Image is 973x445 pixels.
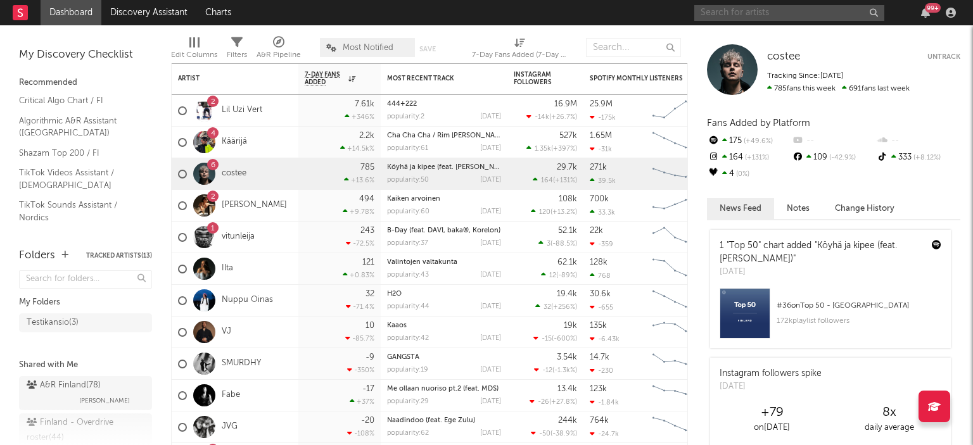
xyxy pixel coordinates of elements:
a: 444+222 [387,101,417,108]
div: 1 "Top 50" chart added [720,239,922,266]
span: costee [767,51,800,62]
a: Köyhä ja kipee (feat. [PERSON_NAME]) [387,164,512,171]
div: Kaiken arvoinen [387,196,501,203]
a: VJ [222,327,231,337]
div: Shared with Me [19,358,152,373]
div: A&R Pipeline [257,47,301,63]
a: Naadindoo (feat. Ege Zulu) [387,417,475,424]
div: +9.78 % [343,208,374,216]
span: Tracking Since: [DATE] [767,72,843,80]
div: Instagram Followers [514,71,558,86]
div: Me ollaan nuoriso pt.2 (feat. MD$) [387,385,501,392]
svg: Chart title [647,127,704,158]
input: Search... [586,38,681,57]
div: -20 [361,417,374,425]
div: [DATE] [480,240,501,247]
div: -350 % [347,366,374,374]
a: Lil Uzi Vert [222,105,262,116]
div: +14.5k % [340,144,374,153]
div: 7.61k [355,100,374,108]
div: -655 [590,303,613,311]
div: -71.4 % [346,303,374,311]
button: Untrack [927,51,960,63]
div: 29.7k [557,163,577,172]
span: 164 [541,177,553,184]
span: 785 fans this week [767,85,836,92]
div: popularity: 62 [387,430,429,437]
span: 12 [549,272,556,279]
div: Kaaos [387,322,501,329]
a: Critical Algo Chart / FI [19,94,139,108]
div: 243 [360,227,374,235]
div: 10 [366,322,374,330]
div: ( ) [535,303,577,311]
div: 244k [558,417,577,425]
div: +79 [713,405,830,420]
a: costee [222,168,246,179]
a: SMURDHY [222,358,261,369]
div: -230 [590,367,613,375]
svg: Chart title [647,348,704,380]
div: on [DATE] [713,420,830,436]
span: +8.12 % [912,154,941,161]
a: A&R Finland(78)[PERSON_NAME] [19,376,152,410]
div: 39.5k [590,177,616,185]
div: popularity: 61 [387,145,428,152]
a: vitunleija [222,232,255,242]
span: -42.9 % [827,154,856,161]
a: Testikansio(3) [19,313,152,332]
button: Save [419,46,436,53]
div: A&R Pipeline [257,32,301,68]
div: [DATE] [480,335,501,342]
div: 30.6k [590,290,611,298]
div: -359 [590,240,613,248]
div: 1.65M [590,132,612,140]
div: 109 [791,149,875,166]
a: Shazam Top 200 / FI [19,146,139,160]
div: 768 [590,272,611,280]
svg: Chart title [647,158,704,190]
a: Valintojen valtakunta [387,259,457,266]
span: +131 % [555,177,575,184]
div: 271k [590,163,607,172]
div: 8 x [830,405,948,420]
div: My Discovery Checklist [19,47,152,63]
div: popularity: 2 [387,113,424,120]
svg: Chart title [647,253,704,285]
a: Me ollaan nuoriso pt.2 (feat. MD$) [387,385,499,392]
div: B-Day (feat. DAVI, baka®, Korelon) [387,227,501,234]
div: +346 % [345,113,374,121]
input: Search for artists [694,5,884,21]
span: -1.3k % [554,367,575,374]
div: A&R Finland ( 78 ) [27,378,101,393]
div: +13.6 % [344,176,374,184]
div: 121 [362,258,374,266]
button: Tracked Artists(13) [86,253,152,259]
div: 33.3k [590,208,615,216]
div: ( ) [533,176,577,184]
a: Kaiken arvoinen [387,196,440,203]
a: Cha Cha Cha / Rim [PERSON_NAME] Dim (Battle Mashup) [387,132,575,139]
span: +13.2 % [552,209,575,216]
div: ( ) [531,208,577,216]
a: GANGSTA [387,354,419,361]
svg: Chart title [647,285,704,317]
div: [DATE] [480,145,501,152]
div: [DATE] [720,266,922,279]
div: 764k [590,417,609,425]
div: 62.1k [557,258,577,266]
div: [DATE] [480,367,501,373]
div: -- [876,133,960,149]
div: +37 % [350,398,374,406]
span: +397 % [553,146,575,153]
div: ( ) [533,334,577,342]
div: Köyhä ja kipee (feat. BESS) [387,164,501,171]
div: popularity: 19 [387,367,428,373]
div: 444+222 [387,101,501,108]
div: 2.2k [359,132,374,140]
span: 1.35k [535,146,551,153]
div: popularity: 42 [387,335,429,342]
a: costee [767,51,800,63]
span: 7-Day Fans Added [305,71,345,86]
span: +26.7 % [551,114,575,121]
